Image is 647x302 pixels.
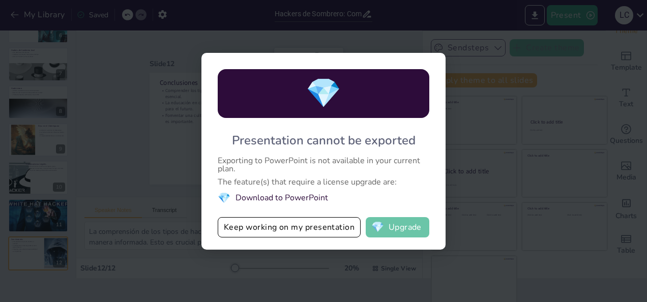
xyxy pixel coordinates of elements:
div: The feature(s) that require a license upgrade are: [218,178,429,186]
div: Presentation cannot be exported [232,132,416,148]
div: Exporting to PowerPoint is not available in your current plan. [218,157,429,173]
button: diamondUpgrade [366,217,429,237]
li: Download to PowerPoint [218,191,429,205]
button: Keep working on my presentation [218,217,361,237]
span: diamond [371,222,384,232]
span: diamond [218,191,230,205]
span: diamond [306,74,341,113]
